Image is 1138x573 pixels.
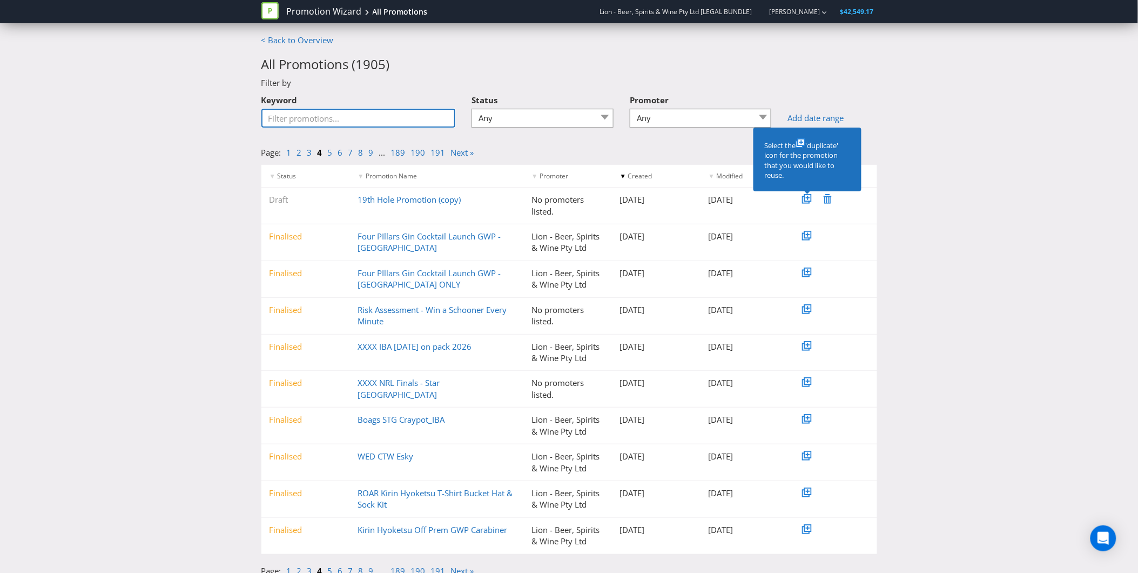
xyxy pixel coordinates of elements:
a: ROAR Kirin Hyoketsu T-Shirt Bucket Hat & Sock Kit [358,488,513,510]
span: ▼ [620,171,627,181]
div: Finalised [261,377,350,389]
div: [DATE] [612,231,701,242]
a: Four PIllars Gin Cocktail Launch GWP - [GEOGRAPHIC_DATA] ONLY [358,268,501,290]
span: Status [472,95,497,105]
div: No promoters listed. [523,194,612,217]
a: 191 [431,147,446,158]
a: 6 [338,147,343,158]
a: Risk Assessment - Win a Schooner Every Minute [358,304,507,327]
div: Lion - Beer, Spirits & Wine Pty Ltd [523,414,612,437]
div: [DATE] [612,488,701,499]
div: [DATE] [700,304,789,316]
a: 1 [287,147,292,158]
span: Lion - Beer, Spirits & Wine Pty Ltd [LEGAL BUNDLE] [600,7,752,16]
a: 19th Hole Promotion (copy) [358,194,461,205]
a: Add date range [787,112,877,124]
span: Promoter [630,95,669,105]
span: ▼ [531,171,538,181]
div: [DATE] [700,451,789,462]
div: No promoters listed. [523,377,612,401]
div: [DATE] [612,341,701,352]
div: [DATE] [612,377,701,389]
a: XXXX NRL Finals - Star [GEOGRAPHIC_DATA] [358,377,440,399]
div: [DATE] [612,268,701,279]
div: [DATE] [612,304,701,316]
span: Promoter [540,171,568,181]
a: < Back to Overview [261,35,334,45]
span: Page: [261,147,281,158]
span: ▼ [270,171,276,181]
div: [DATE] [700,268,789,279]
div: Open Intercom Messenger [1090,525,1116,551]
a: XXXX IBA [DATE] on pack 2026 [358,341,472,352]
a: 8 [359,147,363,158]
a: WED CTW Esky [358,451,413,462]
a: 9 [369,147,374,158]
a: Kirin Hyoketsu Off Prem GWP Carabiner [358,524,507,535]
a: Four PIllars Gin Cocktail Launch GWP - [GEOGRAPHIC_DATA] [358,231,501,253]
a: 7 [348,147,353,158]
div: [DATE] [700,341,789,352]
div: Finalised [261,304,350,316]
div: Lion - Beer, Spirits & Wine Pty Ltd [523,231,612,254]
a: Promotion Wizard [287,5,362,18]
input: Filter promotions... [261,109,456,128]
a: 4 [318,147,322,158]
div: [DATE] [700,488,789,499]
span: ) [386,55,390,73]
a: [PERSON_NAME] [759,7,820,16]
span: Created [628,171,652,181]
span: Select the [764,141,796,150]
span: 'duplicate' icon for the promotion that you would like to reuse. [764,141,838,181]
div: Finalised [261,524,350,536]
a: 189 [391,147,406,158]
span: All Promotions ( [261,55,356,73]
div: Finalised [261,231,350,242]
div: Finalised [261,341,350,352]
div: Lion - Beer, Spirits & Wine Pty Ltd [523,488,612,511]
a: 3 [307,147,312,158]
a: Next » [451,147,474,158]
a: 190 [411,147,426,158]
span: Promotion Name [366,171,417,181]
div: [DATE] [612,451,701,462]
li: ... [379,147,391,158]
div: Filter by [253,77,885,89]
div: Lion - Beer, Spirits & Wine Pty Ltd [523,451,612,474]
a: 2 [297,147,302,158]
a: 5 [328,147,333,158]
div: Finalised [261,268,350,279]
label: Keyword [261,89,298,106]
div: Lion - Beer, Spirits & Wine Pty Ltd [523,341,612,364]
div: Lion - Beer, Spirits & Wine Pty Ltd [523,524,612,548]
div: [DATE] [612,524,701,536]
div: Draft [261,194,350,205]
span: ▼ [358,171,364,181]
span: $42,549.17 [840,7,874,16]
div: All Promotions [373,6,428,17]
span: ▼ [708,171,715,181]
div: Finalised [261,451,350,462]
div: [DATE] [700,524,789,536]
div: [DATE] [612,194,701,205]
div: Lion - Beer, Spirits & Wine Pty Ltd [523,268,612,291]
div: Finalised [261,414,350,425]
div: [DATE] [700,414,789,425]
div: [DATE] [612,414,701,425]
div: No promoters listed. [523,304,612,328]
span: Modified [716,171,743,181]
div: [DATE] [700,377,789,389]
a: Boags STG Craypot_IBA [358,414,445,425]
div: [DATE] [700,194,789,205]
div: Finalised [261,488,350,499]
div: [DATE] [700,231,789,242]
span: 1905 [356,55,386,73]
span: Status [277,171,296,181]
